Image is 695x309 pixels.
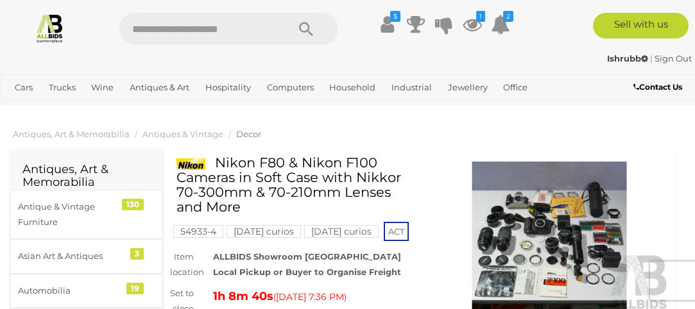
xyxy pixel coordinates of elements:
[10,274,163,308] a: Automobilia 19
[18,283,124,298] div: Automobilia
[122,199,144,210] div: 130
[633,82,682,92] b: Contact Us
[176,155,407,214] h1: Nikon F80 & Nikon F100 Cameras in Soft Case with Nikkor 70-300mm & 70-210mm Lenses and More
[142,129,223,139] a: Antiques & Vintage
[126,283,144,294] div: 19
[22,163,150,189] h2: Antiques, Art & Memorabilia
[276,291,344,303] span: [DATE] 7:36 PM
[274,13,338,45] button: Search
[273,292,347,302] span: ( )
[213,289,273,303] strong: 1h 8m 40s
[35,13,65,43] img: Allbids.com.au
[227,226,301,237] a: [DATE] curios
[44,77,81,98] a: Trucks
[655,53,692,63] a: Sign Out
[160,249,203,280] div: Item location
[378,13,397,36] a: $
[593,13,689,38] a: Sell with us
[304,226,379,237] a: [DATE] curios
[10,190,163,239] a: Antique & Vintage Furniture 130
[650,53,653,63] span: |
[503,11,513,22] i: 2
[10,77,38,98] a: Cars
[18,249,124,263] div: Asian Art & Antiques
[236,129,261,139] a: Decor
[52,98,153,119] a: [GEOGRAPHIC_DATA]
[213,251,401,262] strong: ALLBIDS Showroom [GEOGRAPHIC_DATA]
[10,239,163,273] a: Asian Art & Antiques 3
[443,77,493,98] a: Jewellery
[10,98,46,119] a: Sports
[173,226,223,237] a: 54933-4
[13,129,130,139] a: Antiques, Art & Memorabilia
[463,13,482,36] a: 1
[633,80,685,94] a: Contact Us
[476,11,485,22] i: 1
[324,77,381,98] a: Household
[130,248,144,260] div: 3
[607,53,650,63] a: Ishrubb
[390,11,400,22] i: $
[176,158,205,170] img: Nikon F80 & Nikon F100 Cameras in Soft Case with Nikkor 70-300mm & 70-210mm Lenses and More
[124,77,194,98] a: Antiques & Art
[498,77,533,98] a: Office
[86,77,119,98] a: Wine
[173,225,223,238] mark: 54933-4
[18,199,124,230] div: Antique & Vintage Furniture
[491,13,510,36] a: 2
[607,53,648,63] strong: Ishrubb
[213,267,401,277] strong: Local Pickup or Buyer to Organise Freight
[384,222,409,241] span: ACT
[262,77,319,98] a: Computers
[200,77,256,98] a: Hospitality
[304,225,379,238] mark: [DATE] curios
[227,225,301,238] mark: [DATE] curios
[386,77,437,98] a: Industrial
